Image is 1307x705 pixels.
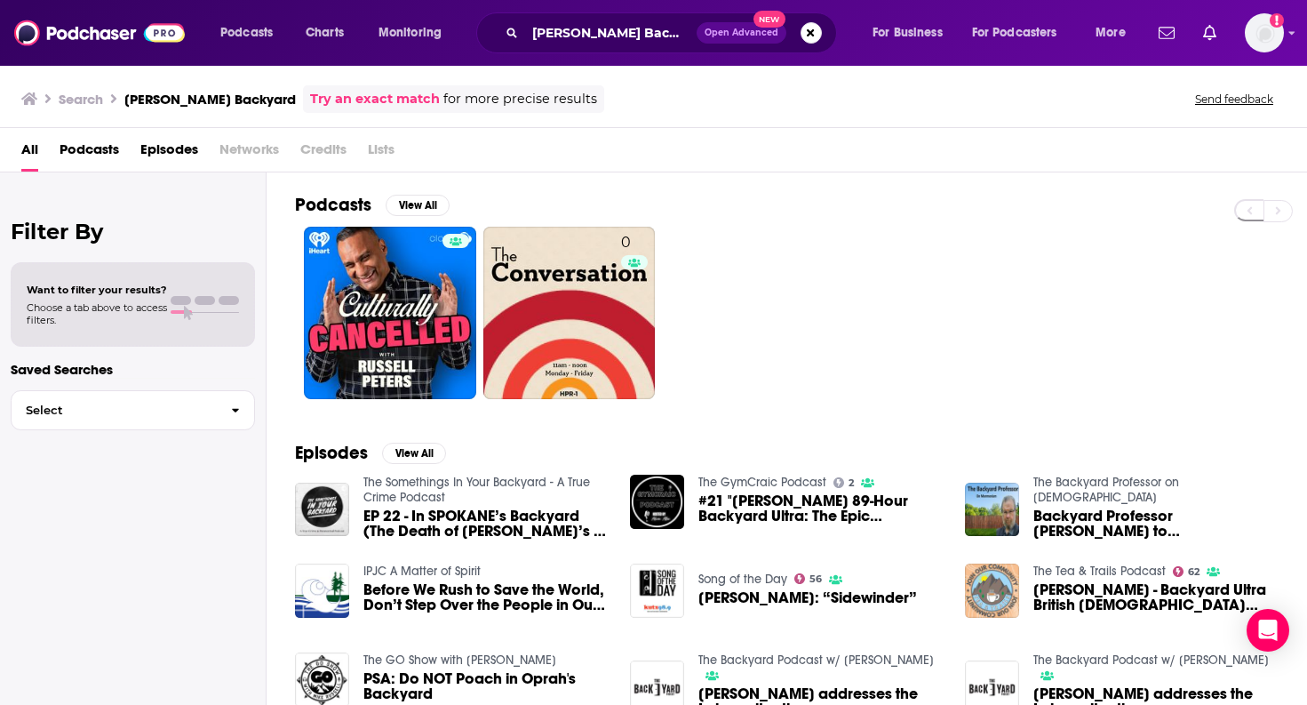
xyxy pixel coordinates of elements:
a: Before We Rush to Save the World, Don’t Step Over the People in Our Backyard, by Travis Russell, S [363,582,609,613]
a: PSA: Do NOT Poach in Oprah's Backyard [363,671,609,701]
img: Backyard Professor Responds to Russell M Nelson of The Church of Jesus Christ of Latter Day Saints [965,483,1019,537]
a: Backyard Professor Responds to Russell M Nelson of The Church of Jesus Christ of Latter Day Saints [1033,509,1279,539]
svg: Add a profile image [1270,13,1284,28]
a: Show notifications dropdown [1196,18,1223,48]
button: View All [382,443,446,464]
span: Logged in as antoine.jordan [1245,13,1284,52]
button: Open AdvancedNew [697,22,786,44]
a: 62 [1173,566,1200,577]
a: #21 "Keith Russell’s 89-Hour Backyard Ultra: The Epic Endurance Battle and the Heartbreaking Loss... [698,493,944,524]
button: Select [11,390,255,430]
span: for more precise results [443,89,597,109]
div: Open Intercom Messenger [1247,609,1289,652]
img: EP 22 - In SPOKANE’s Backyard (The Death of Russell Evan’s & Robert Lee Yates) [295,483,349,537]
span: Monitoring [379,20,442,45]
span: Before We Rush to Save the World, Don’t Step Over the People in Our Backyard, by [PERSON_NAME], S [363,582,609,613]
p: Saved Searches [11,361,255,378]
a: Episodes [140,135,198,172]
span: EP 22 - In SPOKANE’s Backyard (The Death of [PERSON_NAME]’s & [PERSON_NAME]) [363,509,609,539]
span: Open Advanced [705,28,778,37]
span: Networks [219,135,279,172]
a: IPJC A Matter of Spirit [363,564,481,579]
img: User Profile [1245,13,1284,52]
h2: Filter By [11,219,255,244]
a: 56 [794,573,823,584]
h2: Episodes [295,442,368,464]
button: Send feedback [1190,92,1279,107]
h2: Podcasts [295,194,371,216]
span: 62 [1188,568,1199,576]
a: Podcasts [60,135,119,172]
a: EP 22 - In SPOKANE’s Backyard (The Death of Russell Evan’s & Robert Lee Yates) [363,509,609,539]
a: PodcastsView All [295,194,450,216]
span: Backyard Professor [PERSON_NAME] to [PERSON_NAME] of The [DEMOGRAPHIC_DATA][PERSON_NAME] [1033,509,1279,539]
a: The GO Show with Mike Russell [363,653,556,668]
img: Before We Rush to Save the World, Don’t Step Over the People in Our Backyard, by Travis Russell, S [295,564,349,618]
button: open menu [1083,19,1148,47]
button: open menu [960,19,1083,47]
h3: [PERSON_NAME] Backyard [124,91,296,108]
span: Lists [368,135,394,172]
span: Select [12,405,217,416]
a: 0 [483,227,656,399]
span: 2 [849,479,854,487]
img: Podchaser - Follow, Share and Rate Podcasts [14,16,185,50]
span: More [1096,20,1126,45]
button: open menu [366,19,465,47]
a: Karen Nicol - Backyard Ultra British Female Record Holder - 20 [1033,582,1279,613]
a: Russell Taine, Jr.: “Sidewinder” [698,590,917,605]
a: EpisodesView All [295,442,446,464]
a: The Somethings In Your Backyard - A True Crime Podcast [363,475,590,505]
span: #21 "[PERSON_NAME] 89-Hour Backyard Ultra: The Epic Endurance Battle and the Heartbreaking Loss t... [698,493,944,524]
span: Podcasts [220,20,273,45]
span: Charts [306,20,344,45]
span: For Business [873,20,943,45]
button: Show profile menu [1245,13,1284,52]
span: Credits [300,135,347,172]
div: 0 [621,234,648,392]
a: All [21,135,38,172]
img: Karen Nicol - Backyard Ultra British Female Record Holder - 20 [965,564,1019,618]
span: [PERSON_NAME] - Backyard Ultra British [DEMOGRAPHIC_DATA] Record Holder - 20 [1033,582,1279,613]
button: open menu [860,19,965,47]
img: Russell Taine, Jr.: “Sidewinder” [630,564,684,618]
span: For Podcasters [972,20,1057,45]
a: Show notifications dropdown [1152,18,1182,48]
button: open menu [208,19,296,47]
h3: Search [59,91,103,108]
a: The Backyard Podcast w/ D’Angelo Russell [698,653,934,668]
a: The Tea & Trails Podcast [1033,564,1166,579]
span: [PERSON_NAME]: “Sidewinder” [698,590,917,605]
img: #21 "Keith Russell’s 89-Hour Backyard Ultra: The Epic Endurance Battle and the Heartbreaking Loss... [630,475,684,529]
a: The GymCraic Podcast [698,475,826,490]
span: Want to filter your results? [27,284,167,296]
span: Choose a tab above to access filters. [27,301,167,326]
span: 56 [809,575,822,583]
button: View All [386,195,450,216]
a: The Backyard Professor on Mormonism [1033,475,1179,505]
div: Search podcasts, credits, & more... [493,12,854,53]
span: New [753,11,785,28]
input: Search podcasts, credits, & more... [525,19,697,47]
a: Song of the Day [698,572,787,587]
a: The Backyard Podcast w/ D’Angelo Russell [1033,653,1269,668]
a: Charts [294,19,355,47]
a: 2 [833,477,855,488]
a: Try an exact match [310,89,440,109]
